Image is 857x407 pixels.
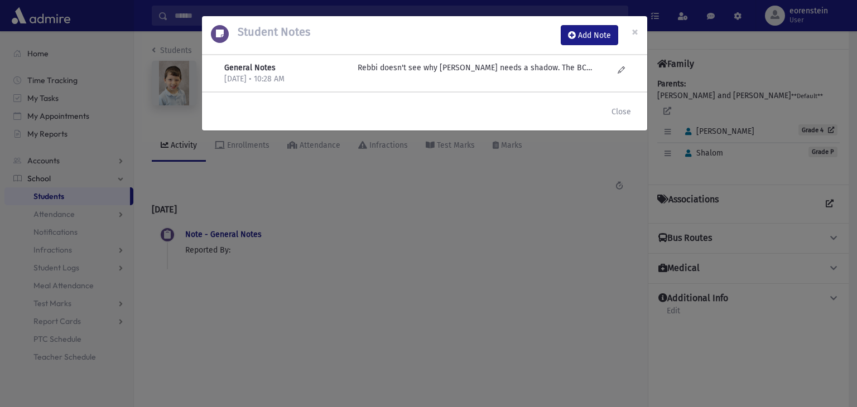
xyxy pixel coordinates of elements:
h5: Student Notes [229,25,310,38]
span: × [632,24,638,40]
button: Close [623,16,647,47]
p: [DATE] • 10:28 AM [224,74,346,85]
p: Rebbi doesn't see why [PERSON_NAME] needs a shadow. The BCBA from Achieve will come [DATE] from 1... [358,62,596,74]
button: Close [604,101,638,122]
b: General Notes [224,63,276,72]
button: Add Note [561,25,618,45]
